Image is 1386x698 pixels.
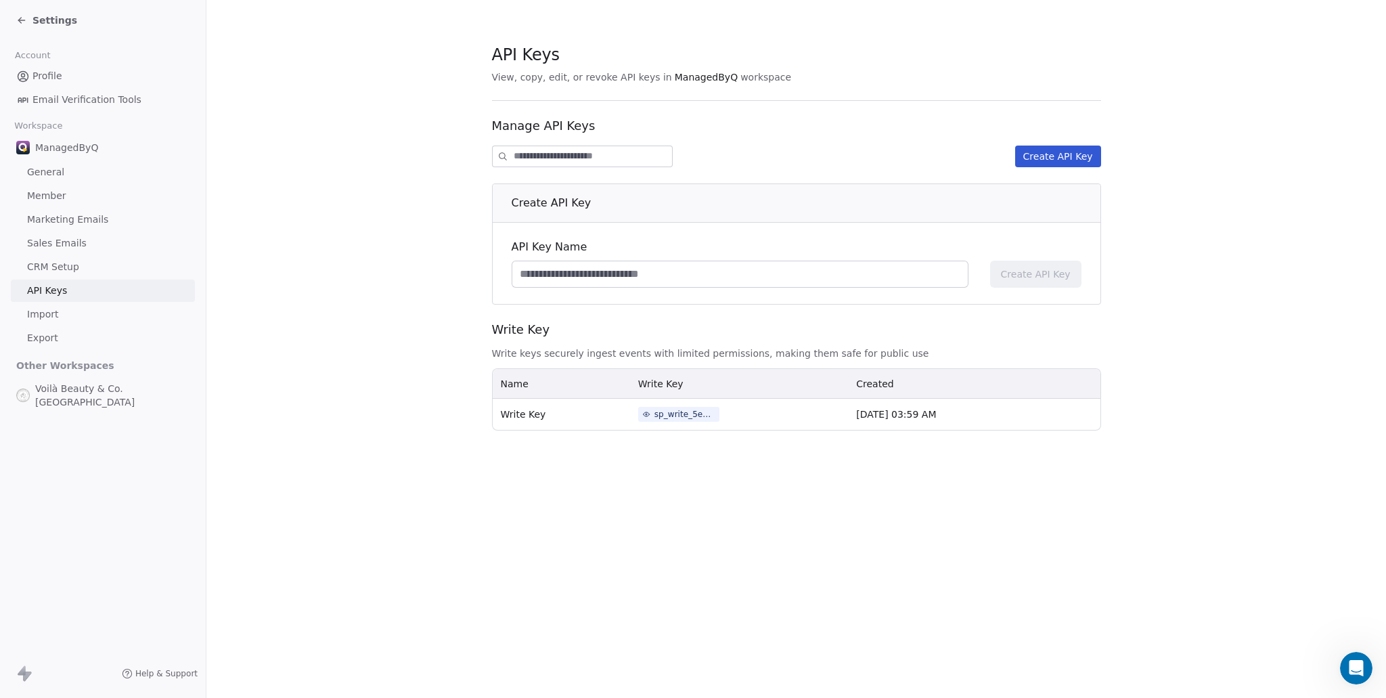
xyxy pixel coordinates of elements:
[27,189,66,203] span: Member
[11,185,195,207] a: Member
[11,89,195,111] a: Email Verification Tools
[16,389,30,402] img: Voila_Beauty_And_Co_Logo.png
[35,382,189,409] span: Voilà Beauty & Co. [GEOGRAPHIC_DATA]
[492,117,1101,135] span: Manage API Keys
[848,399,1064,430] td: [DATE] 03:59 AM
[16,14,77,27] a: Settings
[11,267,260,286] div: [DATE]
[856,378,893,389] span: Created
[16,141,30,154] img: Stripe.png
[11,286,260,317] div: Mrinal says…
[501,378,529,389] span: Name
[11,65,195,87] a: Profile
[43,443,53,454] button: Gif picker
[1340,652,1372,684] iframe: Intercom live chat
[492,45,560,65] span: API Keys
[11,232,195,255] a: Sales Emails
[43,288,57,301] img: Profile image for Mrinal
[492,70,1101,84] span: View, copy, edit, or revoke API keys in workspace
[27,331,58,345] span: Export
[27,236,87,250] span: Sales Emails
[11,214,260,267] div: Manuel says…
[12,415,259,438] textarea: Message…
[21,443,32,454] button: Emoji picker
[1001,267,1071,281] span: Create API Key
[27,307,58,322] span: Import
[501,409,546,420] span: Write Key
[11,355,120,376] span: Other Workspaces
[35,141,98,154] span: ManagedByQ
[32,69,62,83] span: Profile
[11,161,195,183] a: General
[122,668,198,679] a: Help & Support
[212,5,238,31] button: Home
[27,213,108,227] span: Marketing Emails
[492,347,1101,360] span: Write keys securely ingest events with limited permissions, making them safe for public use
[49,214,260,257] div: The stripe event didnt pass to Swipeone
[11,22,260,117] div: Manuel says…
[232,438,254,460] button: Send a message…
[61,288,228,301] div: [PERSON_NAME] joined the conversation
[654,408,715,420] div: sp_write_5e3cedc05ca94fc99a07b35d141bab11
[11,317,260,437] div: Mrinal says…
[9,116,68,136] span: Workspace
[11,303,195,326] a: Import
[1015,146,1101,167] button: Create API Key
[32,14,77,27] span: Settings
[11,117,260,214] div: Manuel says…
[22,378,211,405] div: I will get back to you soon with an update.
[675,70,738,84] span: ManagedByQ
[9,5,35,31] button: go back
[11,209,195,231] a: Marketing Emails
[27,284,67,298] span: API Keys
[990,261,1081,288] button: Create API Key
[27,260,79,274] span: CRM Setup
[492,321,1101,339] span: Write Key
[66,17,125,30] p: Active [DATE]
[66,7,154,17] h1: [PERSON_NAME]
[27,165,64,179] span: General
[22,345,211,372] div: Please allow me some time to check this issue.
[9,45,56,66] span: Account
[11,327,195,349] a: Export
[638,378,684,389] span: Write Key
[60,222,249,248] div: The stripe event didnt pass to Swipeone
[512,239,968,255] span: API Key Name
[11,256,195,278] a: CRM Setup
[512,195,591,211] span: Create API Key
[135,668,198,679] span: Help & Support
[11,280,195,302] a: API Keys
[11,317,222,413] div: Hi,Please allow me some time to check this issue.I will get back to you soon with an update.[PERS...
[32,93,141,107] span: Email Verification Tools
[238,5,262,30] div: Close
[39,7,60,29] img: Profile image for Mrinal
[64,443,75,454] button: Upload attachment
[22,325,211,339] div: Hi,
